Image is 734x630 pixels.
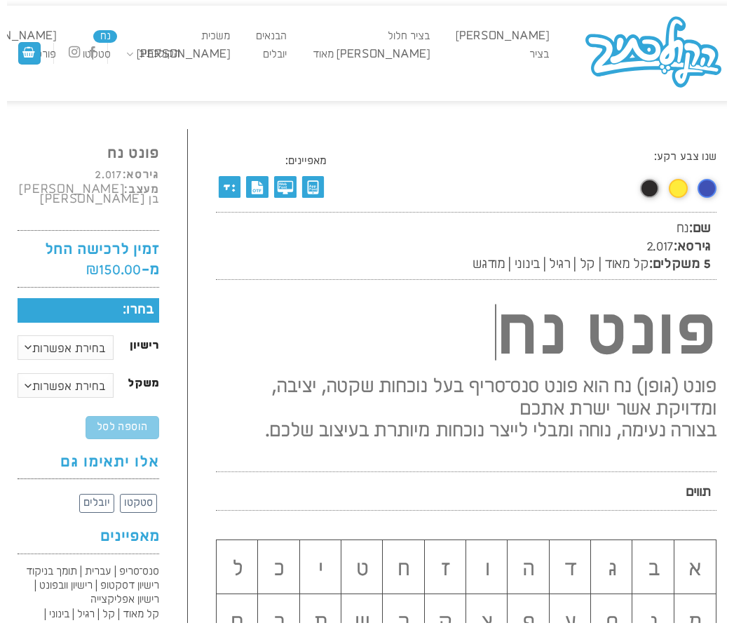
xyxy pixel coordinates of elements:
[299,154,327,168] p: מאפיינים:
[550,150,716,164] span: שנו צבע רקע:
[473,257,648,272] span: קל מאוד | קל | רגיל | בינוני | מודגש
[243,154,271,201] div: TTF - OpenType Flavor
[216,297,716,372] h1: פונט נח
[256,48,293,61] a: יובלים
[258,558,299,581] h2: כ
[249,30,293,43] a: הבנאים
[216,366,716,442] h2: פונט (גופן) נח הוא פונט סנס־סריף בעל נוכחות שקטה, יציבה, ומדויקת אשר ישרת אתכם בצורה נעימה, נוחה ...
[86,261,141,279] bdi: 150.00
[300,558,341,581] h2: י
[128,379,159,389] label: משקל
[194,30,236,43] a: משׂכית
[18,170,159,180] h6: גירסא:
[18,240,159,281] h4: זמין לרכישה החל מ-
[306,48,437,61] a: [PERSON_NAME] מאוד
[60,454,159,471] span: אלו יתאימו גם
[69,46,80,60] a: עקבו אחרינו באינסטגרם
[87,46,98,60] a: עקבו אחרינו בפייסבוק
[271,154,299,201] div: Webfont
[18,298,159,323] h5: בחרו:
[466,558,508,581] h2: ו
[18,185,159,206] h6: מעצב:
[674,558,716,581] h2: א
[95,168,122,182] span: 2.017
[216,173,244,201] img: תמיכה בניקוד מתוכנת
[383,558,424,581] h2: ח
[632,558,674,581] h2: ב
[18,42,41,65] a: מעבר לסל הקניות
[216,471,717,511] p: תווים
[550,558,591,581] h2: ד
[508,558,549,581] h2: ה
[381,30,437,43] a: בציר חלול
[86,416,159,439] button: הוספה לסל
[86,261,99,279] span: ₪
[93,30,117,43] a: נח
[19,183,158,206] span: [PERSON_NAME] בן [PERSON_NAME]
[523,48,556,61] a: בציר
[583,15,723,91] img: הקולכתיב
[217,558,258,581] h2: ל
[341,558,383,581] h2: ט
[83,497,110,509] span: יובלים
[646,239,674,254] span: 2.017
[271,173,299,201] img: Webfont
[18,527,159,547] h4: מאפיינים
[18,144,159,164] h4: פונט נח
[79,494,114,512] a: יובלים
[216,154,244,201] div: תמיכה בניקוד מתוכנת
[449,30,556,43] a: [PERSON_NAME]
[128,341,159,351] label: רישיון
[119,48,186,61] a: הקולכתיב
[425,558,466,581] h2: ז
[243,173,271,201] img: TTF - OpenType Flavor
[677,221,689,236] span: נח
[299,154,327,201] div: Application Font license
[124,497,153,509] span: סטקטו
[120,494,157,512] a: סטקטו
[216,212,716,280] span: שם: גירסא: 5 משקלים:
[591,558,632,581] h2: ג
[299,173,327,201] img: Application Font license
